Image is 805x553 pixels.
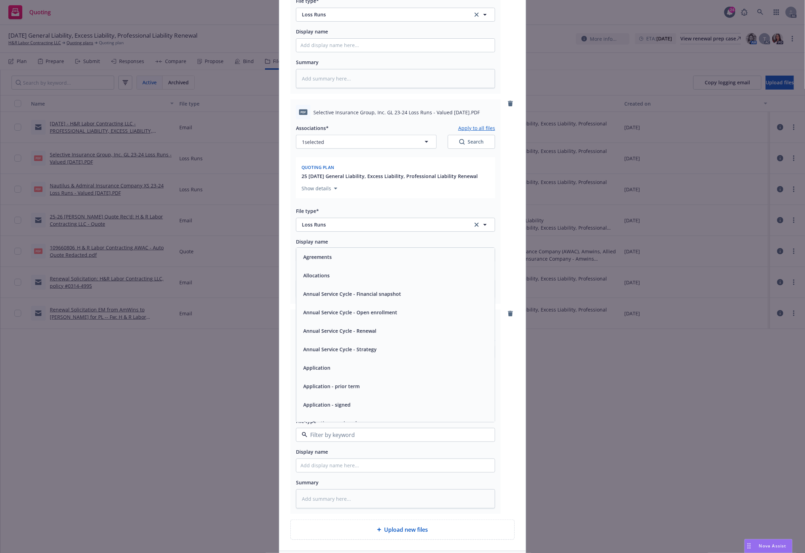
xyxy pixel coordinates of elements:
button: Annual Service Cycle - Strategy [303,346,377,353]
span: Display name [296,448,328,455]
span: Loss Runs [302,11,463,18]
button: Application - prior term [303,383,360,390]
button: Annual Service Cycle - Open enrollment [303,309,397,316]
button: 1selected [296,135,437,149]
button: Allocations [303,272,330,279]
button: SearchSearch [448,135,495,149]
button: Application [303,364,330,371]
a: clear selection [472,10,481,19]
span: Associations* [296,125,329,131]
div: Drag to move [745,539,753,553]
span: Summary [296,479,319,486]
div: Search [459,138,484,145]
button: Nova Assist [744,539,792,553]
svg: Search [459,139,465,145]
button: Apply to all files [458,124,495,132]
div: Upload new files [290,520,515,540]
a: clear selection [472,221,481,229]
button: Annual Service Cycle - Financial snapshot [303,290,401,298]
span: Selective Insurance Group, Inc. GL 23-24 Loss Runs - Valued [DATE].PDF [313,109,480,116]
span: 1 selected [302,138,324,146]
span: Display name [296,28,328,35]
input: Add display name here... [296,459,495,472]
button: Show details [299,184,340,193]
span: Loss Runs [302,221,463,228]
span: Summary [296,59,319,66]
input: Add display name here... [296,39,495,52]
span: Upload new files [384,525,428,534]
button: Loss Runsclear selection [296,8,495,22]
span: PDF [299,109,307,115]
button: Annual Service Cycle - Renewal [303,327,376,335]
button: Agreements [303,253,332,261]
button: Application - signed [303,401,351,408]
input: Filter by keyword [307,431,481,439]
span: Quoting plan [302,164,334,170]
span: Display name [296,238,328,245]
span: File type* [296,208,319,214]
button: Loss Runsclear selection [296,218,495,232]
a: remove [506,99,515,108]
span: Nova Assist [759,543,787,549]
button: 25 [DATE] General Liability, Excess Liability, Professional Liability Renewal [302,172,478,180]
a: remove [506,309,515,318]
button: Application - unsigned [303,420,357,427]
